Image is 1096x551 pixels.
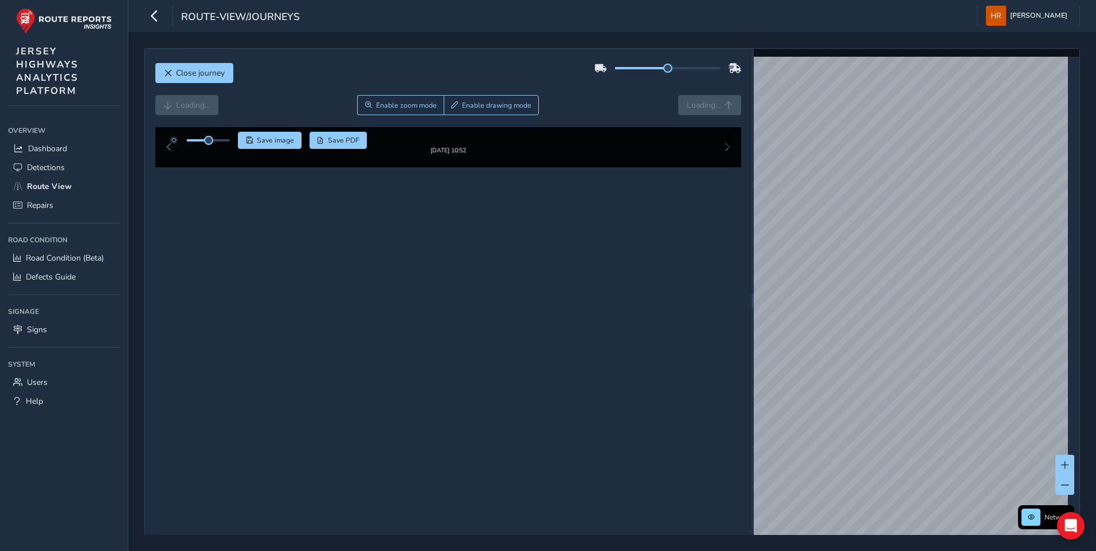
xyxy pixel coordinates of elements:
span: Route View [27,181,72,192]
a: Help [8,392,120,411]
span: Save PDF [328,136,359,145]
button: Draw [444,95,539,115]
span: Enable drawing mode [462,101,531,110]
span: Defects Guide [26,271,76,282]
a: Repairs [8,196,120,215]
span: Road Condition (Beta) [26,253,104,263]
span: Help [26,396,43,407]
span: Repairs [27,200,53,211]
span: Detections [27,162,65,173]
img: Thumbnail frame [413,144,483,155]
div: Road Condition [8,231,120,249]
button: Save [238,132,302,149]
div: Open Intercom Messenger [1057,512,1085,540]
span: Users [27,377,48,388]
a: Defects Guide [8,267,120,286]
button: [PERSON_NAME] [986,6,1071,26]
button: PDF [310,132,367,149]
span: Close journey [176,68,225,78]
a: Dashboard [8,139,120,158]
div: [DATE] 10:52 [413,155,483,164]
span: Enable zoom mode [376,101,437,110]
img: diamond-layout [986,6,1006,26]
span: route-view/journeys [181,10,300,26]
a: Detections [8,158,120,177]
div: Overview [8,122,120,139]
span: Save image [257,136,294,145]
a: Signs [8,320,120,339]
span: Network [1044,513,1071,522]
span: Signs [27,324,47,335]
button: Zoom [357,95,444,115]
div: Signage [8,303,120,320]
a: Road Condition (Beta) [8,249,120,267]
span: Dashboard [28,143,67,154]
div: System [8,356,120,373]
button: Close journey [155,63,233,83]
span: [PERSON_NAME] [1010,6,1067,26]
img: rr logo [16,8,112,34]
a: Users [8,373,120,392]
span: JERSEY HIGHWAYS ANALYTICS PLATFORM [16,45,79,97]
a: Route View [8,177,120,196]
